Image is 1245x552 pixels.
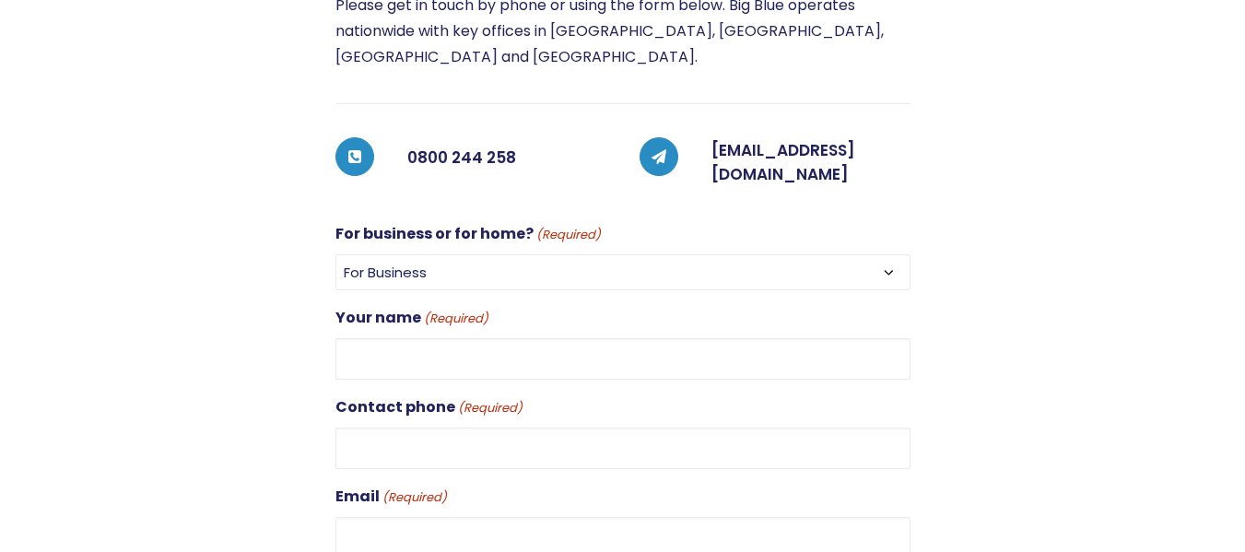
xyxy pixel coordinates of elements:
[407,139,606,176] h5: 0800 244 258
[422,309,488,330] span: (Required)
[335,305,488,331] label: Your name
[335,221,601,247] label: For business or for home?
[381,487,447,509] span: (Required)
[1123,430,1219,526] iframe: Chatbot
[335,484,447,510] label: Email
[335,394,523,420] label: Contact phone
[456,398,523,419] span: (Required)
[534,225,601,246] span: (Required)
[711,139,855,185] a: [EMAIL_ADDRESS][DOMAIN_NAME]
